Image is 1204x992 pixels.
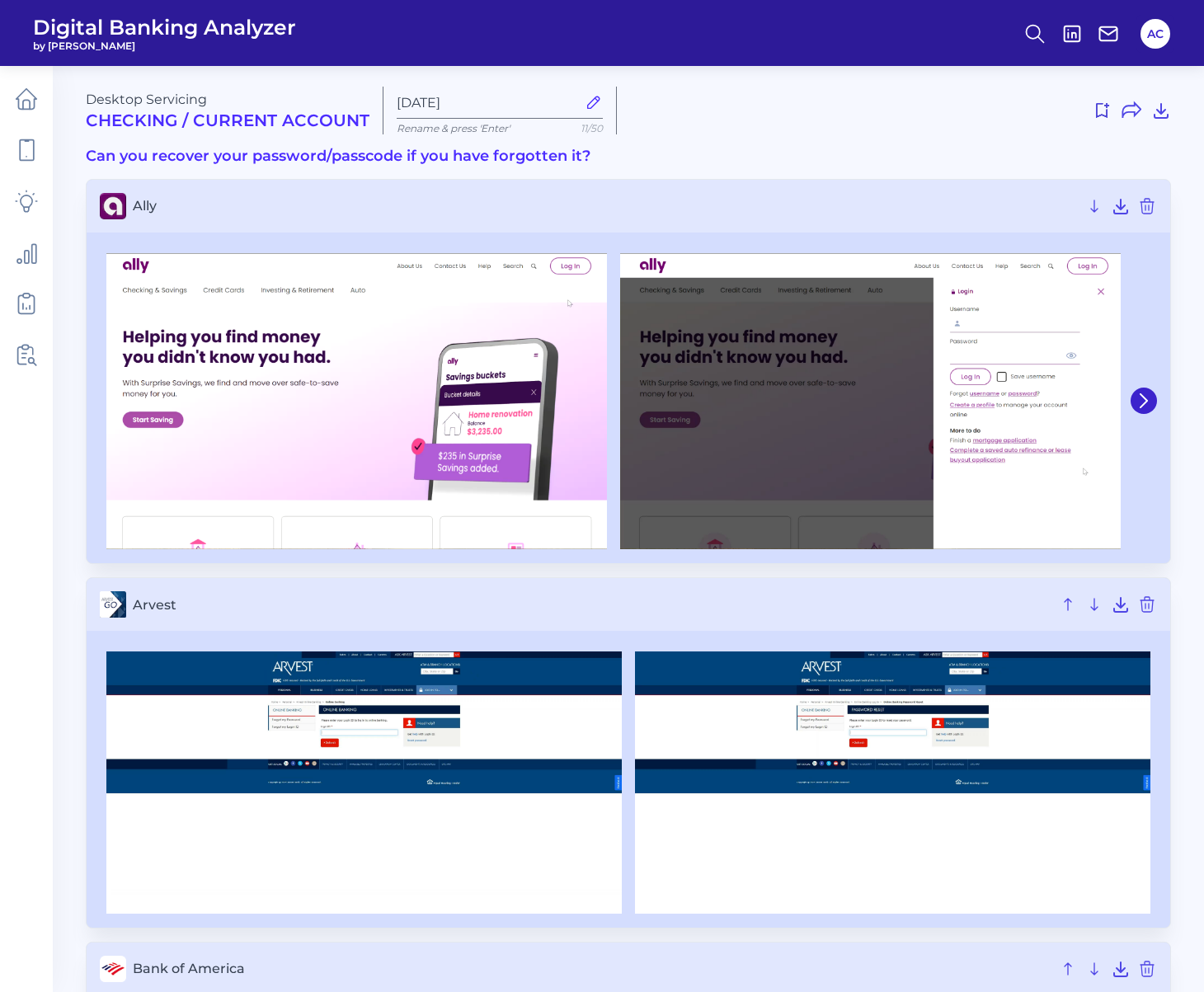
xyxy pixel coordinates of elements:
[86,92,369,130] div: Desktop Servicing
[133,198,1078,214] span: Ally
[581,122,603,134] span: 11/50
[86,110,369,130] h2: Checking / Current Account
[1141,19,1170,49] button: AC
[620,253,1121,550] img: Ally
[397,122,603,134] p: Rename & press 'Enter'
[635,651,1150,914] img: Arvest
[86,148,1171,166] h3: Can you recover your password/passcode if you have forgotten it?
[133,597,1051,613] span: Arvest
[33,15,296,40] span: Digital Banking Analyzer
[106,253,607,550] img: Ally
[33,40,296,52] span: by [PERSON_NAME]
[106,651,622,914] img: Arvest
[133,961,1051,976] span: Bank of America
